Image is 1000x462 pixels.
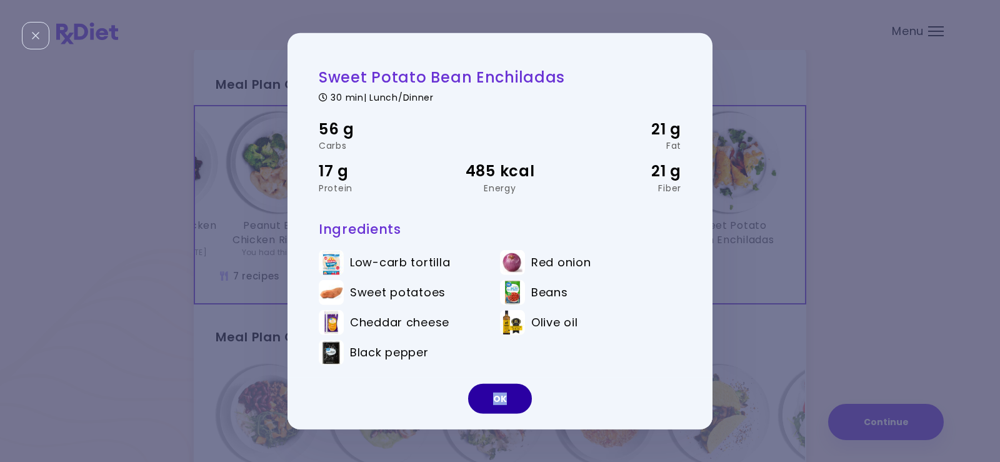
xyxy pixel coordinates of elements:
[319,118,439,141] div: 56 g
[531,256,591,269] span: Red onion
[439,183,560,192] div: Energy
[350,316,449,329] span: Cheddar cheese
[561,118,681,141] div: 21 g
[468,384,532,414] button: OK
[561,141,681,150] div: Fat
[350,286,446,299] span: Sweet potatoes
[319,220,681,237] h3: Ingredients
[319,90,681,102] div: 30 min | Lunch/Dinner
[350,256,450,269] span: Low-carb tortilla
[319,183,439,192] div: Protein
[531,286,568,299] span: Beans
[350,346,429,359] span: Black pepper
[439,159,560,183] div: 485 kcal
[319,141,439,150] div: Carbs
[319,159,439,183] div: 17 g
[22,22,49,49] div: Close
[561,183,681,192] div: Fiber
[319,67,681,86] h2: Sweet Potato Bean Enchiladas
[531,316,577,329] span: Olive oil
[561,159,681,183] div: 21 g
